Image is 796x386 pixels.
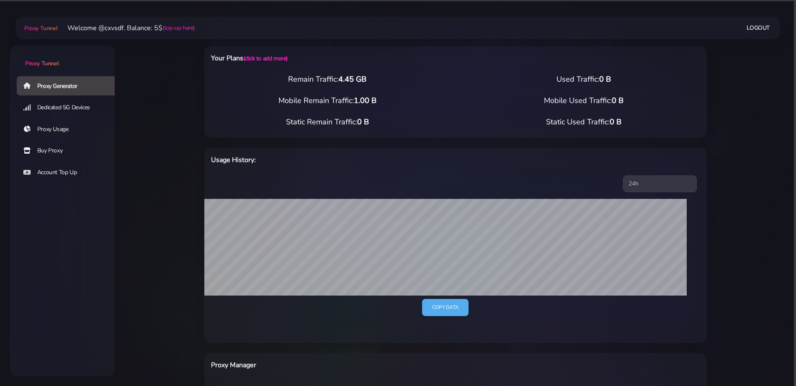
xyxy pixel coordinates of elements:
[354,95,376,106] span: 1.00 B
[456,74,712,85] div: Used Traffic:
[199,116,456,128] div: Static Remain Traffic:
[612,95,623,106] span: 0 B
[456,95,712,106] div: Mobile Used Traffic:
[211,154,492,165] h6: Usage History:
[17,120,121,139] a: Proxy Usage
[17,98,121,117] a: Dedicated 5G Devices
[57,23,195,33] li: Welcome @cxvsdf. Balance: 5$
[211,53,492,64] h6: Your Plans
[24,24,57,32] span: Proxy Tunnel
[10,46,115,68] a: Proxy Tunnel
[162,23,195,32] a: (top-up here)
[610,117,621,127] span: 0 B
[211,360,492,371] h6: Proxy Manager
[755,345,786,376] iframe: Webchat Widget
[25,59,59,67] span: Proxy Tunnel
[599,74,611,84] span: 0 B
[199,74,456,85] div: Remain Traffic:
[422,299,469,316] a: Copy data
[747,20,770,36] a: Logout
[199,95,456,106] div: Mobile Remain Traffic:
[23,21,57,35] a: Proxy Tunnel
[17,163,121,182] a: Account Top Up
[357,117,369,127] span: 0 B
[17,141,121,160] a: Buy Proxy
[456,116,712,128] div: Static Used Traffic:
[243,54,288,62] a: (click to add more)
[338,74,366,84] span: 4.45 GB
[17,76,121,95] a: Proxy Generator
